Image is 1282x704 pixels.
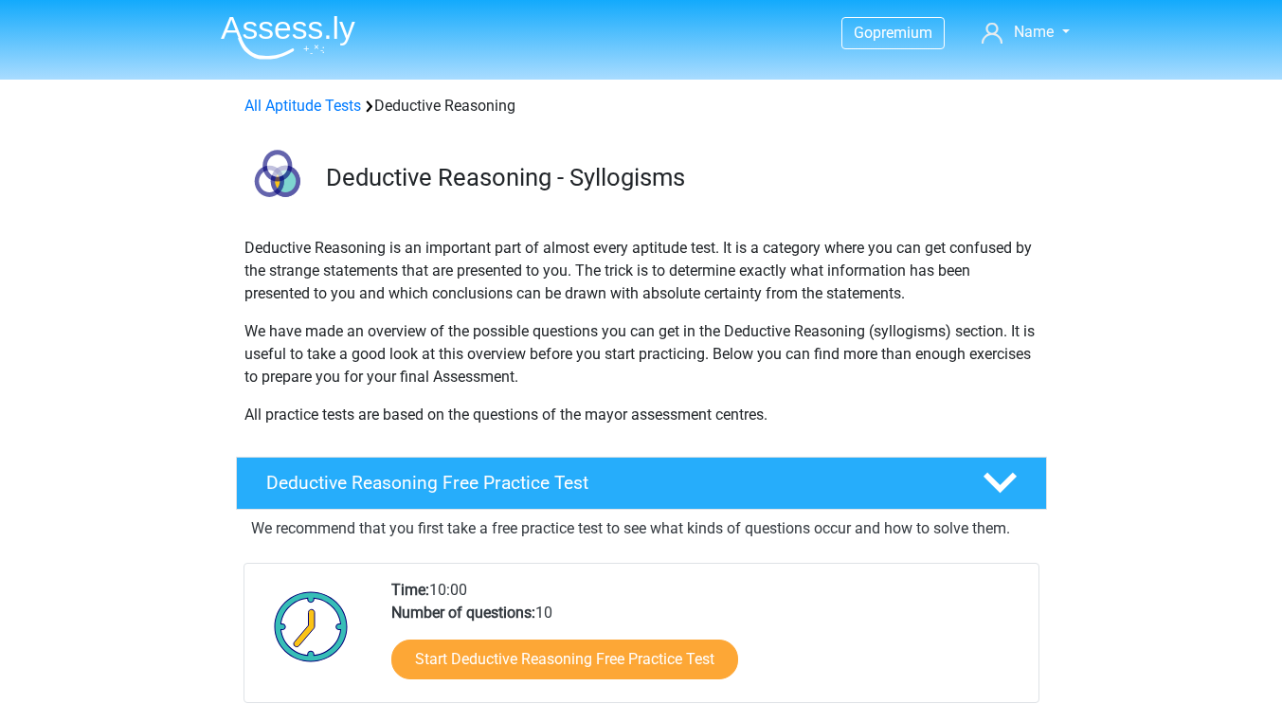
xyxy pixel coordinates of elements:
[326,163,1032,192] h3: Deductive Reasoning - Syllogisms
[391,640,738,679] a: Start Deductive Reasoning Free Practice Test
[244,237,1038,305] p: Deductive Reasoning is an important part of almost every aptitude test. It is a category where yo...
[391,604,535,622] b: Number of questions:
[1014,23,1054,41] span: Name
[263,579,359,674] img: Clock
[237,95,1046,117] div: Deductive Reasoning
[244,320,1038,388] p: We have made an overview of the possible questions you can get in the Deductive Reasoning (syllog...
[974,21,1076,44] a: Name
[244,97,361,115] a: All Aptitude Tests
[377,579,1038,702] div: 10:00 10
[251,517,1032,540] p: We recommend that you first take a free practice test to see what kinds of questions occur and ho...
[237,140,317,221] img: deductive reasoning
[873,24,932,42] span: premium
[228,457,1055,510] a: Deductive Reasoning Free Practice Test
[391,581,429,599] b: Time:
[854,24,873,42] span: Go
[266,472,952,494] h4: Deductive Reasoning Free Practice Test
[221,15,355,60] img: Assessly
[842,20,944,45] a: Gopremium
[244,404,1038,426] p: All practice tests are based on the questions of the mayor assessment centres.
